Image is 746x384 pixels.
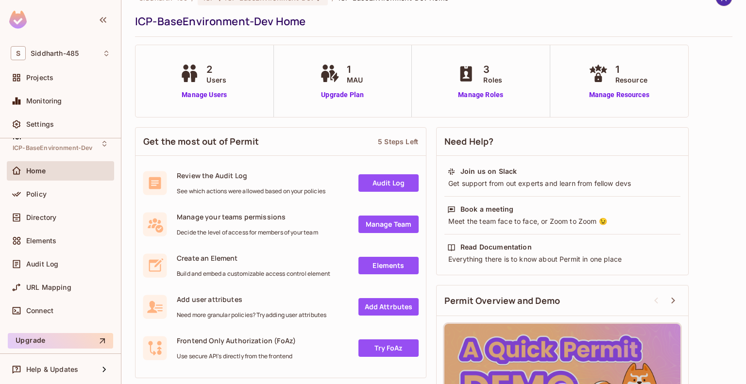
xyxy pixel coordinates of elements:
span: Policy [26,190,47,198]
div: Get support from out experts and learn from fellow devs [447,179,678,188]
span: Audit Log [26,260,58,268]
a: Manage Roles [454,90,507,100]
a: Elements [358,257,419,274]
span: Connect [26,307,53,315]
span: Manage your teams permissions [177,212,318,221]
span: Build and embed a customizable access control element [177,270,330,278]
span: Use secure API's directly from the frontend [177,352,296,360]
span: Roles [483,75,502,85]
a: Manage Resources [586,90,652,100]
span: 1 [347,62,363,77]
span: URL Mapping [26,284,71,291]
a: Audit Log [358,174,419,192]
span: S [11,46,26,60]
span: Home [26,167,46,175]
div: Book a meeting [460,204,513,214]
span: 2 [206,62,226,77]
span: Settings [26,120,54,128]
span: Need more granular policies? Try adding user attributes [177,311,326,319]
span: MAU [347,75,363,85]
a: Upgrade Plan [318,90,368,100]
a: Try FoAz [358,339,419,357]
img: SReyMgAAAABJRU5ErkJggg== [9,11,27,29]
span: 1 [615,62,647,77]
span: Get the most out of Permit [143,135,259,148]
span: Projects [26,74,53,82]
span: See which actions were allowed based on your policies [177,187,325,195]
span: Permit Overview and Demo [444,295,560,307]
span: Add user attributes [177,295,326,304]
span: Monitoring [26,97,62,105]
div: Join us on Slack [460,167,517,176]
a: Manage Users [177,90,231,100]
span: 3 [483,62,502,77]
span: Elements [26,237,56,245]
div: Meet the team face to face, or Zoom to Zoom 😉 [447,217,678,226]
span: Directory [26,214,56,221]
div: Everything there is to know about Permit in one place [447,254,678,264]
a: Manage Team [358,216,419,233]
div: 5 Steps Left [378,137,418,146]
span: Resource [615,75,647,85]
span: Users [206,75,226,85]
span: Need Help? [444,135,494,148]
button: Upgrade [8,333,113,349]
span: Workspace: Siddharth-485 [31,50,79,57]
span: Review the Audit Log [177,171,325,180]
span: Help & Updates [26,366,78,373]
span: Create an Element [177,253,330,263]
div: Read Documentation [460,242,532,252]
span: Decide the level of access for members of your team [177,229,318,236]
span: ICP-BaseEnvironment-Dev [13,144,92,152]
a: Add Attrbutes [358,298,419,316]
span: Frontend Only Authorization (FoAz) [177,336,296,345]
div: ICP-BaseEnvironment-Dev Home [135,14,728,29]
